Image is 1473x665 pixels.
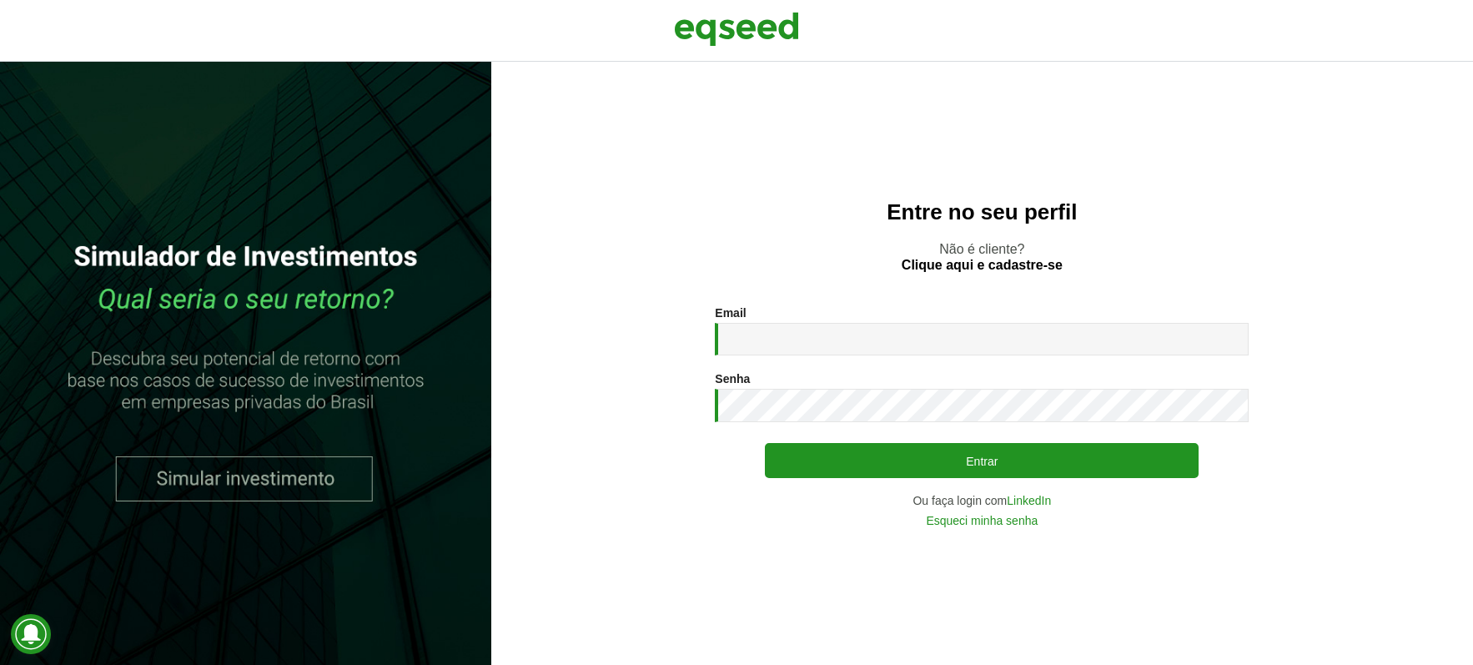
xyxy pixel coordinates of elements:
a: LinkedIn [1007,495,1051,506]
label: Senha [715,373,750,385]
div: Ou faça login com [715,495,1249,506]
a: Esqueci minha senha [926,515,1038,526]
a: Clique aqui e cadastre-se [902,259,1063,272]
img: EqSeed Logo [674,8,799,50]
button: Entrar [765,443,1199,478]
p: Não é cliente? [525,241,1440,273]
h2: Entre no seu perfil [525,200,1440,224]
label: Email [715,307,746,319]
